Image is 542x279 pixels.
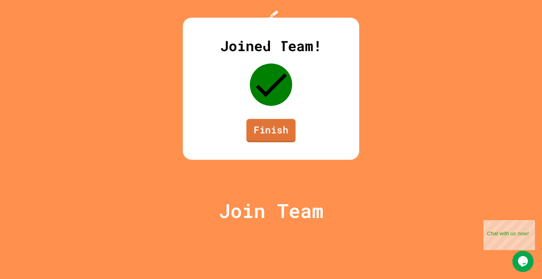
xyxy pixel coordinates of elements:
[257,11,285,46] img: Logo.svg
[219,196,324,225] p: Join Team
[483,220,535,250] iframe: chat widget
[246,119,296,142] a: Finish
[512,251,535,272] iframe: chat widget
